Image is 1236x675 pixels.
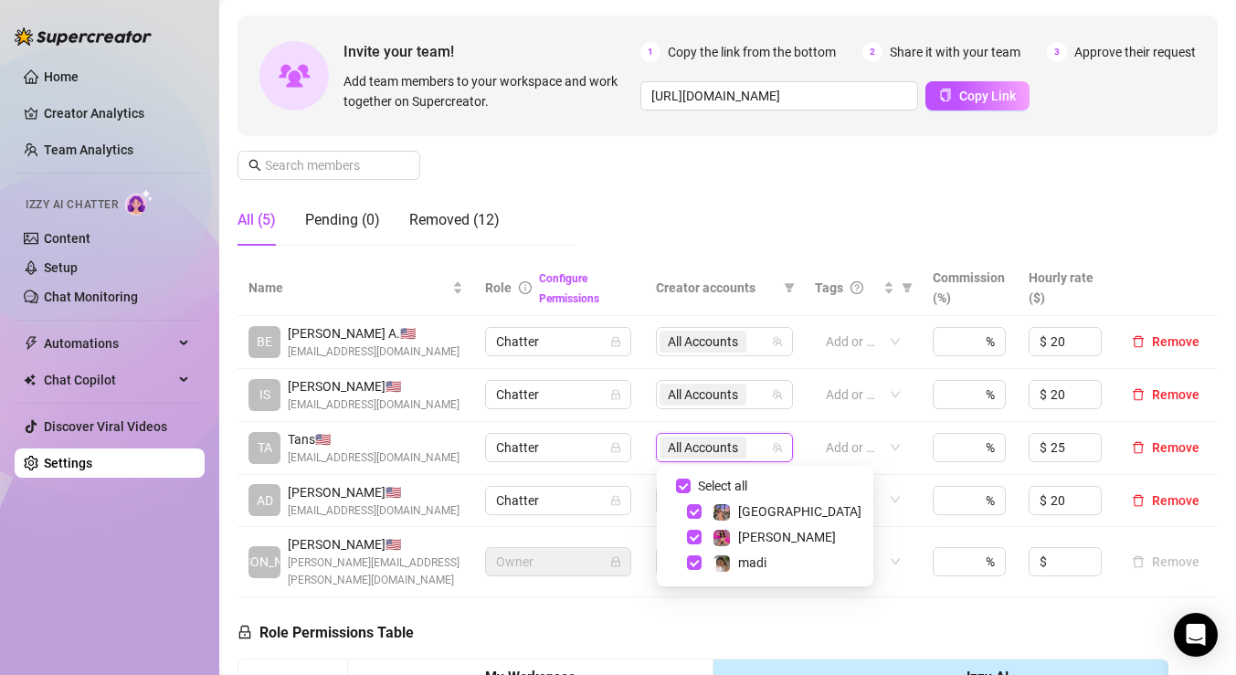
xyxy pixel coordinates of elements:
span: [PERSON_NAME] 🇺🇸 [288,534,463,554]
button: Remove [1125,437,1207,459]
span: [EMAIL_ADDRESS][DOMAIN_NAME] [288,396,460,414]
div: Pending (0) [305,209,380,231]
button: Remove [1125,331,1207,353]
span: Name [248,278,449,298]
span: Share it with your team [890,42,1020,62]
span: Select tree node [687,555,702,570]
button: Copy Link [925,81,1030,111]
span: delete [1132,494,1145,507]
span: AD [257,490,273,511]
span: Chatter [496,328,620,355]
a: Home [44,69,79,84]
span: [PERSON_NAME] [216,552,313,572]
span: TA [258,438,272,458]
span: Automations [44,329,174,358]
span: filter [780,274,798,301]
span: Chatter [496,381,620,408]
img: AI Chatter [125,189,153,216]
a: Creator Analytics [44,99,190,128]
span: IS [259,385,270,405]
th: Commission (%) [922,260,1018,316]
span: lock [610,495,621,506]
span: Chatter [496,487,620,514]
span: 1 [640,42,660,62]
span: Tans 🇺🇸 [288,429,460,449]
span: Role [485,280,512,295]
span: BE [257,332,272,352]
span: [EMAIL_ADDRESS][DOMAIN_NAME] [288,502,460,520]
span: Creator accounts [656,278,776,298]
span: All Accounts [668,385,738,405]
button: Remove [1125,551,1207,573]
span: team [772,442,783,453]
span: team [772,389,783,400]
span: Add team members to your workspace and work together on Supercreator. [343,71,633,111]
span: Owner [496,548,620,575]
h5: Role Permissions Table [238,622,414,644]
span: delete [1132,388,1145,401]
span: Invite your team! [343,40,640,63]
span: [GEOGRAPHIC_DATA] [738,504,861,519]
span: filter [784,282,795,293]
img: Brooklyn [713,504,730,521]
th: Hourly rate ($) [1018,260,1114,316]
img: madi [713,555,730,572]
img: Chat Copilot [24,374,36,386]
div: All (5) [238,209,276,231]
a: Settings [44,456,92,470]
a: Chat Monitoring [44,290,138,304]
span: Remove [1152,387,1199,402]
input: Search members [265,155,395,175]
span: lock [238,625,252,639]
span: Select all [691,476,755,496]
span: thunderbolt [24,336,38,351]
span: Chatter [496,434,620,461]
span: 2 [862,42,882,62]
span: Tags [815,278,843,298]
span: Copy Link [959,89,1016,103]
span: filter [898,274,916,301]
span: [PERSON_NAME] 🇺🇸 [288,376,460,396]
span: Izzy AI Chatter [26,196,118,214]
button: Remove [1125,490,1207,512]
span: All Accounts [668,332,738,352]
span: lock [610,389,621,400]
a: Discover Viral Videos [44,419,167,434]
span: lock [610,336,621,347]
span: info-circle [519,281,532,294]
button: Remove [1125,384,1207,406]
span: All Accounts [668,438,738,458]
span: Approve their request [1074,42,1196,62]
span: question-circle [850,281,863,294]
span: delete [1132,335,1145,348]
span: [PERSON_NAME] 🇺🇸 [288,482,460,502]
span: [PERSON_NAME] A. 🇺🇸 [288,323,460,343]
span: [EMAIL_ADDRESS][DOMAIN_NAME] [288,343,460,361]
span: team [772,336,783,347]
a: Configure Permissions [539,272,599,305]
span: search [248,159,261,172]
span: 3 [1047,42,1067,62]
span: [PERSON_NAME][EMAIL_ADDRESS][PERSON_NAME][DOMAIN_NAME] [288,554,463,589]
span: lock [610,442,621,453]
span: Remove [1152,440,1199,455]
span: [PERSON_NAME] [738,530,836,544]
span: Remove [1152,334,1199,349]
a: Team Analytics [44,142,133,157]
span: lock [610,556,621,567]
span: Select tree node [687,530,702,544]
span: Select tree node [687,504,702,519]
span: Chat Copilot [44,365,174,395]
a: Setup [44,260,78,275]
span: [EMAIL_ADDRESS][DOMAIN_NAME] [288,449,460,467]
span: Copy the link from the bottom [668,42,836,62]
span: madi [738,555,766,570]
img: liz [713,530,730,546]
span: All Accounts [660,384,746,406]
span: copy [939,89,952,101]
a: Content [44,231,90,246]
div: Removed (12) [409,209,500,231]
span: All Accounts [660,331,746,353]
div: Open Intercom Messenger [1174,613,1218,657]
span: delete [1132,441,1145,454]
